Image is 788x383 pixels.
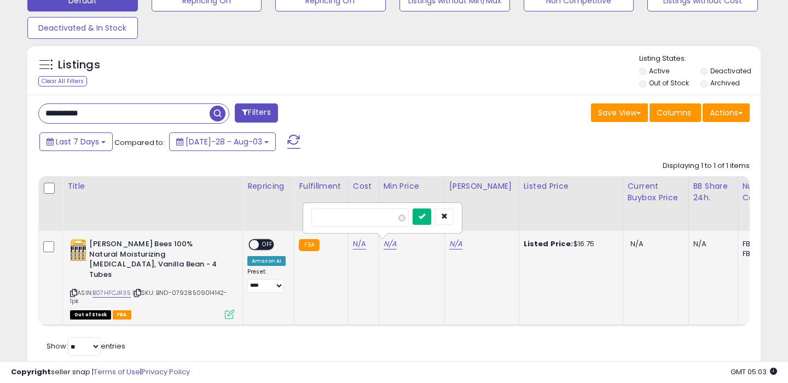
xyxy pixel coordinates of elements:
[743,239,779,249] div: FBA: n/a
[591,103,648,122] button: Save View
[703,103,750,122] button: Actions
[114,137,165,148] span: Compared to:
[186,136,262,147] span: [DATE]-28 - Aug-03
[731,367,777,377] span: 2025-08-12 05:03 GMT
[384,181,440,192] div: Min Price
[56,136,99,147] span: Last 7 Days
[11,367,190,378] div: seller snap | |
[649,66,669,76] label: Active
[710,78,740,88] label: Archived
[649,78,689,88] label: Out of Stock
[247,181,289,192] div: Repricing
[657,107,691,118] span: Columns
[299,181,343,192] div: Fulfillment
[89,239,222,282] b: [PERSON_NAME] Bees 100% Natural Moisturizing [MEDICAL_DATA], Vanilla Bean - 4 Tubes
[524,239,573,249] b: Listed Price:
[70,288,227,305] span: | SKU: BND-07928509014142-1pk
[449,239,462,249] a: N/A
[693,239,729,249] div: N/A
[259,240,276,249] span: OFF
[247,268,286,293] div: Preset:
[524,239,615,249] div: $16.75
[70,310,111,320] span: All listings that are currently out of stock and unavailable for purchase on Amazon
[743,181,783,204] div: Num of Comp.
[142,367,190,377] a: Privacy Policy
[353,239,366,249] a: N/A
[384,239,397,249] a: N/A
[70,239,86,261] img: 51oqHGORjfL._SL40_.jpg
[38,76,87,86] div: Clear All Filters
[628,181,684,204] div: Current Buybox Price
[639,54,761,64] p: Listing States:
[113,310,131,320] span: FBA
[524,181,618,192] div: Listed Price
[449,181,514,192] div: [PERSON_NAME]
[353,181,374,192] div: Cost
[247,256,286,266] div: Amazon AI
[94,367,140,377] a: Terms of Use
[11,367,51,377] strong: Copyright
[169,132,276,151] button: [DATE]-28 - Aug-03
[710,66,751,76] label: Deactivated
[67,181,238,192] div: Title
[650,103,701,122] button: Columns
[630,239,644,249] span: N/A
[235,103,277,123] button: Filters
[693,181,733,204] div: BB Share 24h.
[27,17,138,39] button: Deactivated & In Stock
[47,341,125,351] span: Show: entries
[58,57,100,73] h5: Listings
[743,249,779,259] div: FBM: n/a
[92,288,131,298] a: B07HFCJR35
[70,239,234,318] div: ASIN:
[39,132,113,151] button: Last 7 Days
[663,161,750,171] div: Displaying 1 to 1 of 1 items
[299,239,319,251] small: FBA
